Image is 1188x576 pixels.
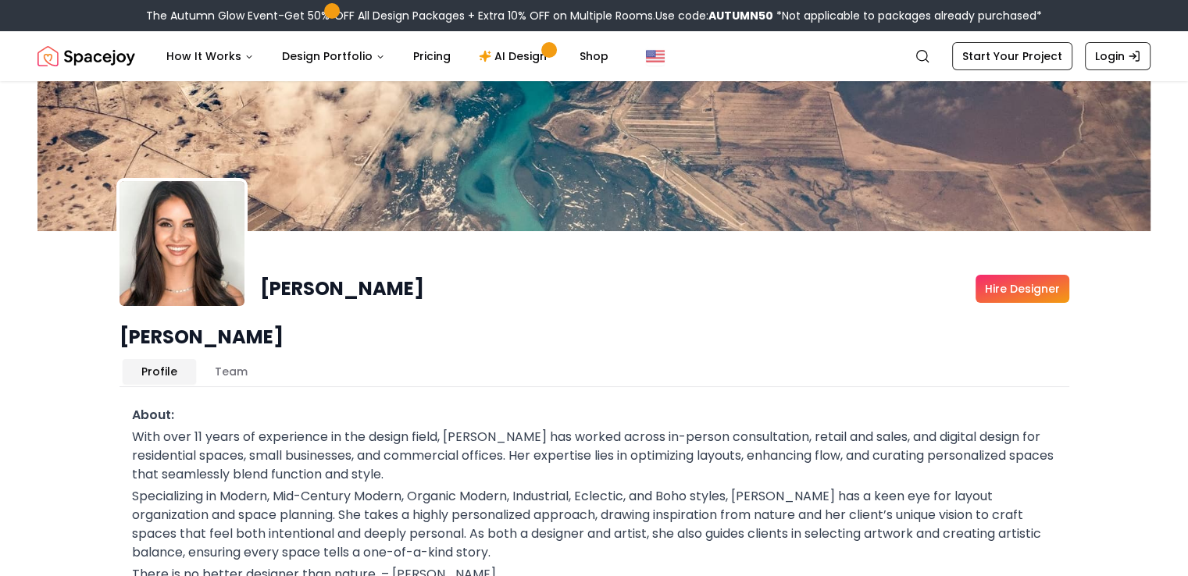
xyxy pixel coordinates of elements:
[37,41,135,72] img: Spacejoy Logo
[708,8,773,23] b: AUTUMN50
[260,276,424,301] h1: [PERSON_NAME]
[37,81,1151,231] img: Angela cover image
[773,8,1042,23] span: *Not applicable to packages already purchased*
[976,275,1069,303] a: Hire Designer
[269,41,398,72] button: Design Portfolio
[1085,42,1151,70] a: Login
[146,8,1042,23] div: The Autumn Glow Event-Get 50% OFF All Design Packages + Extra 10% OFF on Multiple Rooms.
[132,487,1057,562] p: Specializing in Modern, Mid-Century Modern, Organic Modern, Industrial, Eclectic, and Boho styles...
[401,41,463,72] a: Pricing
[154,41,621,72] nav: Main
[132,428,1057,484] p: With over 11 years of experience in the design field, [PERSON_NAME] has worked across in-person c...
[952,42,1072,70] a: Start Your Project
[154,41,266,72] button: How It Works
[466,41,564,72] a: AI Design
[646,47,665,66] img: United States
[132,406,1057,425] h3: About:
[120,181,244,306] img: designer
[120,325,1069,350] h1: [PERSON_NAME]
[37,41,135,72] a: Spacejoy
[37,31,1151,81] nav: Global
[123,359,196,384] button: Profile
[655,8,773,23] span: Use code:
[196,359,266,384] button: Team
[567,41,621,72] a: Shop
